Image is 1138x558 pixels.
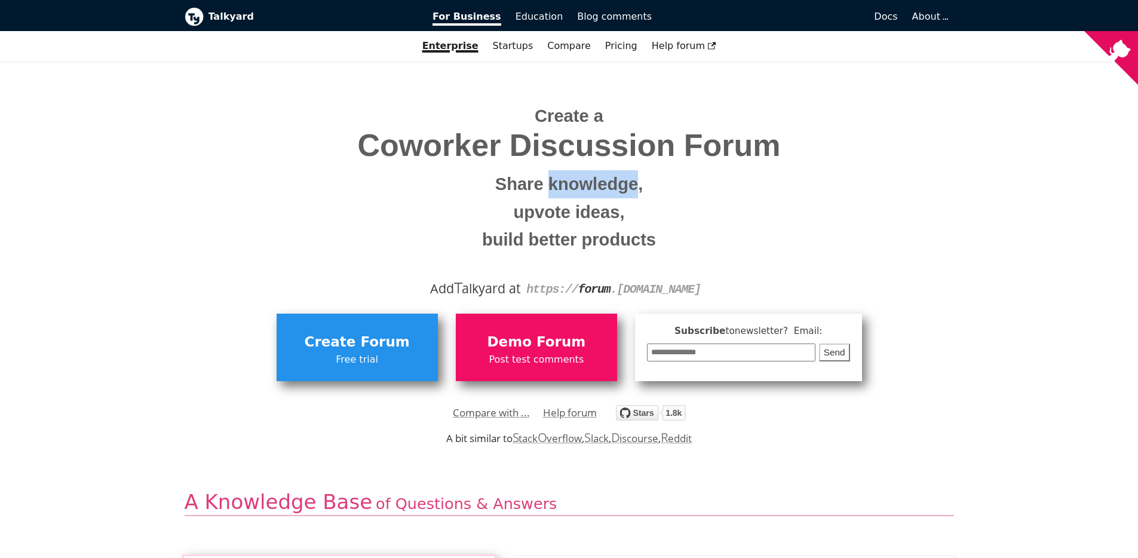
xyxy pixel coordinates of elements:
[912,11,947,22] a: About
[577,11,652,22] span: Blog comments
[598,36,645,56] a: Pricing
[661,429,668,446] span: R
[194,170,945,198] small: Share knowledge,
[516,11,563,22] span: Education
[194,128,945,163] span: Coworker Discussion Forum
[425,7,508,27] a: For Business
[819,344,850,362] button: Send
[535,106,603,125] span: Create a
[647,324,850,339] span: Subscribe
[508,7,570,27] a: Education
[611,429,620,446] span: D
[185,7,416,26] a: Talkyard logoTalkyard
[462,331,611,354] span: Demo Forum
[462,352,611,367] span: Post test comments
[645,36,723,56] a: Help forum
[616,407,686,424] a: Star debiki/talkyard on GitHub
[538,429,547,446] span: O
[584,431,608,445] a: Slack
[208,9,416,24] b: Talkyard
[194,278,945,299] div: Add alkyard at
[513,431,582,445] a: StackOverflow
[432,11,501,26] span: For Business
[456,314,617,381] a: Demo ForumPost test comments
[513,429,519,446] span: S
[725,326,822,336] span: to newsletter ? Email:
[543,404,597,422] a: Help forum
[578,283,611,296] strong: forum
[453,404,530,422] a: Compare with ...
[584,429,591,446] span: S
[874,11,897,22] span: Docs
[194,198,945,226] small: upvote ideas,
[547,40,591,51] a: Compare
[652,40,716,51] span: Help forum
[283,352,432,367] span: Free trial
[185,489,954,516] h2: A Knowledge Base
[415,36,486,56] a: Enterprise
[616,405,686,421] img: talkyard.svg
[526,283,701,296] code: https:// . [DOMAIN_NAME]
[283,331,432,354] span: Create Forum
[454,277,462,298] span: T
[277,314,438,381] a: Create ForumFree trial
[486,36,541,56] a: Startups
[185,7,204,26] img: Talkyard logo
[661,431,692,445] a: Reddit
[611,431,658,445] a: Discourse
[659,7,905,27] a: Docs
[376,495,557,513] span: of Questions & Answers
[570,7,659,27] a: Blog comments
[194,226,945,254] small: build better products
